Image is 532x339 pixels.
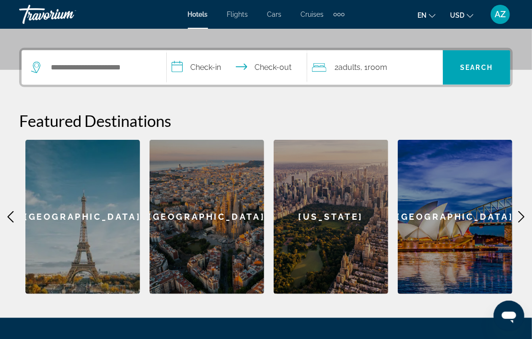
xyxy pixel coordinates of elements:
[450,8,474,22] button: Change currency
[22,50,510,85] div: Search widget
[167,50,307,85] button: Check in and out dates
[450,11,464,19] span: USD
[267,11,282,18] a: Cars
[443,50,510,85] button: Search
[227,11,248,18] a: Flights
[335,61,361,74] span: 2
[460,64,493,71] span: Search
[361,61,388,74] span: , 1
[339,63,361,72] span: Adults
[301,11,324,18] a: Cruises
[307,50,443,85] button: Travelers: 2 adults, 0 children
[488,4,513,24] button: User Menu
[334,7,345,22] button: Extra navigation items
[274,140,388,294] a: [US_STATE]
[417,11,427,19] span: en
[19,111,513,130] h2: Featured Destinations
[188,11,208,18] a: Hotels
[398,140,512,294] a: [GEOGRAPHIC_DATA]
[25,140,140,294] a: [GEOGRAPHIC_DATA]
[495,10,506,19] span: AZ
[150,140,264,294] a: [GEOGRAPHIC_DATA]
[417,8,436,22] button: Change language
[19,2,115,27] a: Travorium
[494,301,524,331] iframe: Button to launch messaging window
[368,63,388,72] span: Room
